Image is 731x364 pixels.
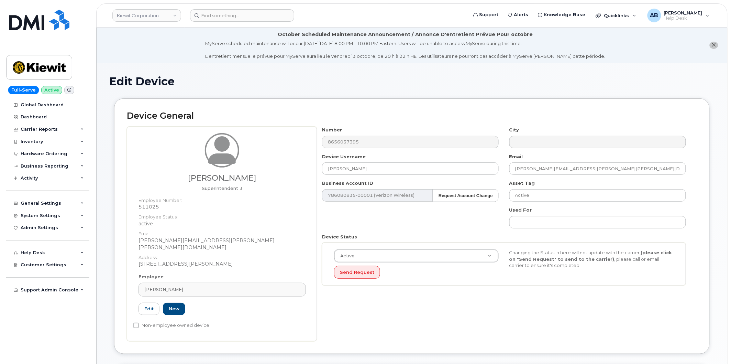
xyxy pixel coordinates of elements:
div: October Scheduled Maintenance Announcement / Annonce D'entretient Prévue Pour octobre [278,31,533,38]
a: Edit [139,303,159,315]
label: Employee [139,274,164,280]
button: Send Request [334,266,380,279]
a: New [163,303,185,315]
label: Business Account ID [322,180,373,186]
div: MyServe scheduled maintenance will occur [DATE][DATE] 8:00 PM - 10:00 PM Eastern. Users will be u... [205,40,606,60]
dd: active [139,220,306,227]
dt: Address: [139,251,306,261]
h1: Edit Device [109,75,715,87]
iframe: Messenger Launcher [701,334,726,359]
label: Number [322,127,342,133]
button: Request Account Change [433,189,499,202]
dt: Employee Status: [139,210,306,220]
input: Non-employee owned device [133,323,139,328]
button: close notification [710,42,718,49]
h3: [PERSON_NAME] [139,174,306,182]
label: City [509,127,519,133]
strong: Request Account Change [439,193,493,198]
a: Active [334,250,498,262]
strong: (please click on "Send Request" to send to the carrier) [509,250,672,262]
label: Asset Tag [509,180,535,186]
dt: Employee Number: [139,194,306,204]
h2: Device General [127,111,697,121]
dd: 511025 [139,203,306,210]
span: Active [336,253,355,259]
dt: Email: [139,227,306,237]
dd: [STREET_ADDRESS][PERSON_NAME] [139,260,306,267]
label: Used For [509,207,532,213]
label: Email [509,153,523,160]
label: Non-employee owned device [133,321,209,330]
a: [PERSON_NAME] [139,283,306,297]
span: [PERSON_NAME] [144,286,183,293]
label: Device Username [322,153,366,160]
div: Changing the Status in here will not update with the carrier, , please call or email carrier to e... [504,249,679,269]
label: Device Status [322,234,357,240]
span: Job title [202,185,243,191]
dd: [PERSON_NAME][EMAIL_ADDRESS][PERSON_NAME][PERSON_NAME][DOMAIN_NAME] [139,237,306,251]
